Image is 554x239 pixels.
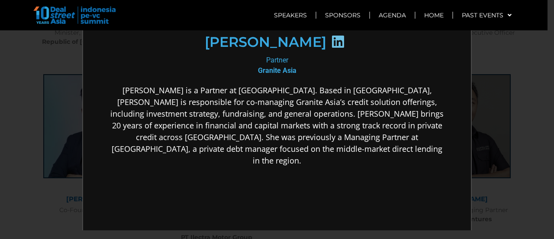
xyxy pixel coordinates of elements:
div: Partner [27,26,361,47]
a: Past Events [453,5,520,25]
b: Granite Asia [175,37,213,46]
a: Home [415,5,452,25]
h2: [PERSON_NAME] [122,6,243,20]
a: Agenda [370,5,415,25]
p: [PERSON_NAME] is a Partner at [GEOGRAPHIC_DATA]. Based in [GEOGRAPHIC_DATA], [PERSON_NAME] is res... [27,56,361,138]
a: Sponsors [316,5,369,25]
a: Speakers [265,5,316,25]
